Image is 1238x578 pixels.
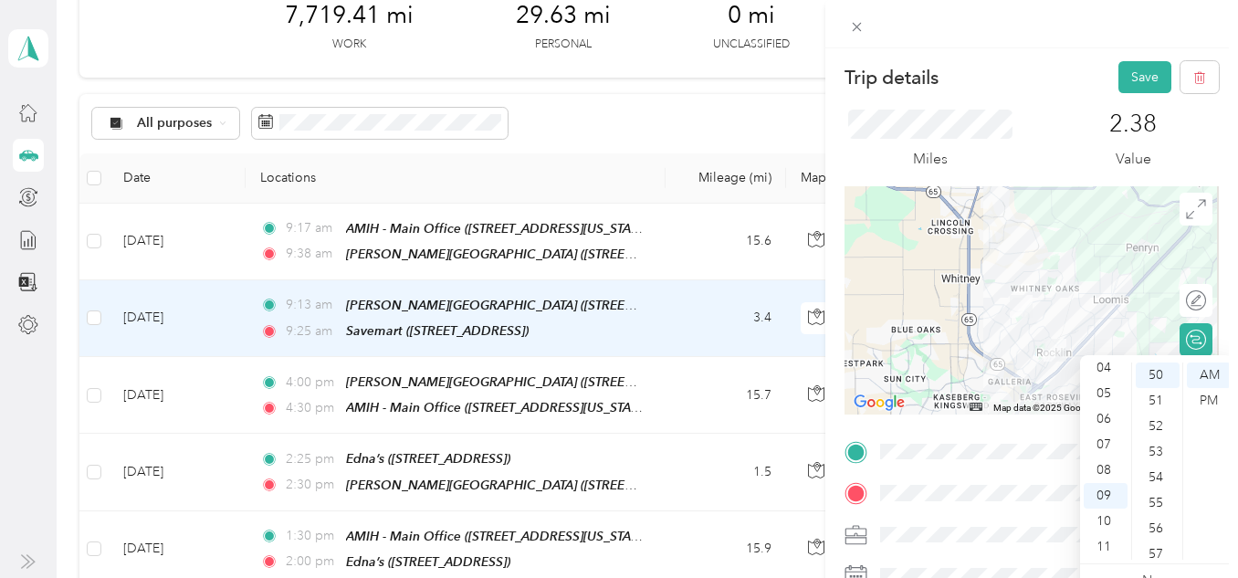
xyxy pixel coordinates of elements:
[1187,388,1231,414] div: PM
[1136,414,1180,439] div: 52
[1084,509,1128,534] div: 10
[849,391,909,415] img: Google
[913,148,948,171] p: Miles
[1118,61,1171,93] button: Save
[1084,483,1128,509] div: 09
[1136,388,1180,414] div: 51
[1084,406,1128,432] div: 06
[1116,148,1151,171] p: Value
[1109,110,1157,139] p: 2.38
[1136,363,1180,388] div: 50
[1084,534,1128,560] div: 11
[1187,363,1231,388] div: AM
[1084,457,1128,483] div: 08
[993,403,1093,413] span: Map data ©2025 Google
[1136,439,1180,465] div: 53
[845,65,939,90] p: Trip details
[1136,465,1180,490] div: 54
[1084,355,1128,381] div: 04
[849,391,909,415] a: Open this area in Google Maps (opens a new window)
[1136,476,1238,578] iframe: Everlance-gr Chat Button Frame
[970,403,982,411] button: Keyboard shortcuts
[1084,432,1128,457] div: 07
[1084,381,1128,406] div: 05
